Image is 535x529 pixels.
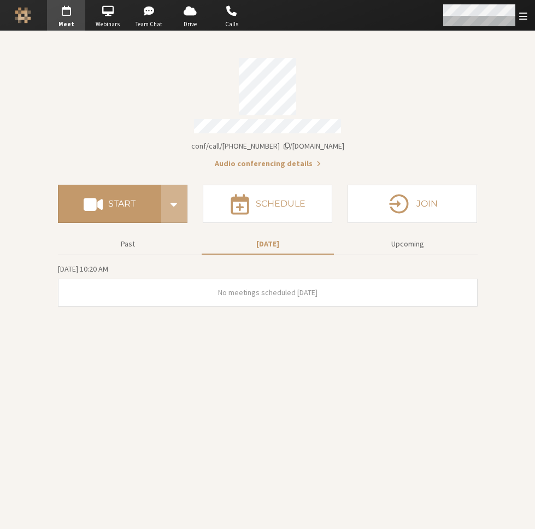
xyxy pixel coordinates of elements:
span: Meet [47,20,85,29]
span: Webinars [89,20,127,29]
button: Upcoming [342,234,474,254]
span: Copy my meeting room link [191,141,344,151]
button: Copy my meeting room linkCopy my meeting room link [191,140,344,152]
span: Calls [213,20,251,29]
section: Account details [58,50,478,169]
span: Team Chat [130,20,168,29]
span: Drive [171,20,209,29]
section: Today's Meetings [58,263,478,307]
span: No meetings scheduled [DATE] [218,287,318,297]
h4: Start [108,199,136,208]
div: Start conference options [161,185,187,223]
h4: Schedule [256,199,305,208]
img: Iotum [15,7,31,23]
button: Past [62,234,194,254]
button: Start [58,185,161,223]
button: Join [348,185,477,223]
span: [DATE] 10:20 AM [58,264,108,274]
button: Audio conferencing details [215,158,321,169]
button: Schedule [203,185,332,223]
h4: Join [416,199,438,208]
button: [DATE] [202,234,334,254]
iframe: Chat [508,501,527,521]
